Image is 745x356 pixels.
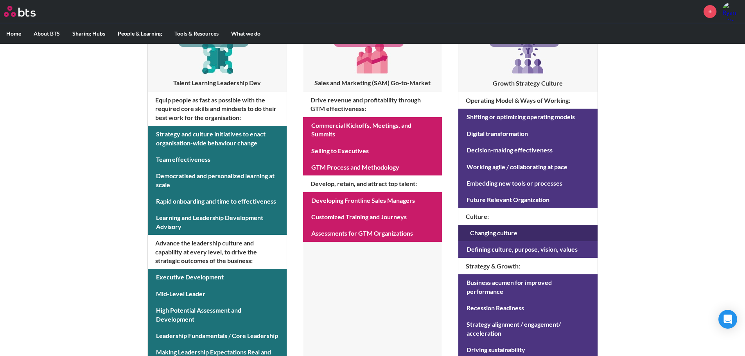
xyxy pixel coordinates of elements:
[148,235,287,269] h4: Advance the leadership culture and capability at every level, to drive the strategic outcomes of ...
[303,92,442,117] h4: Drive revenue and profitability through GTM effectiveness :
[225,23,267,44] label: What we do
[718,310,737,329] div: Open Intercom Messenger
[509,39,547,77] img: [object Object]
[704,5,716,18] a: +
[354,39,391,76] img: [object Object]
[722,2,741,21] a: Profile
[4,6,50,17] a: Go home
[4,6,36,17] img: BTS Logo
[111,23,168,44] label: People & Learning
[458,258,597,274] h4: Strategy & Growth :
[458,79,597,88] h3: Growth Strategy Culture
[27,23,66,44] label: About BTS
[148,92,287,126] h4: Equip people as fast as possible with the required core skills and mindsets to do their best work...
[303,79,442,87] h3: Sales and Marketing (SAM) Go-to-Market
[303,175,442,192] h4: Develop, retain, and attract top talent :
[458,208,597,225] h4: Culture :
[722,2,741,21] img: Ryan Stiles
[148,79,287,87] h3: Talent Learning Leadership Dev
[66,23,111,44] label: Sharing Hubs
[458,92,597,109] h4: Operating Model & Ways of Working :
[168,23,225,44] label: Tools & Resources
[199,39,236,76] img: [object Object]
